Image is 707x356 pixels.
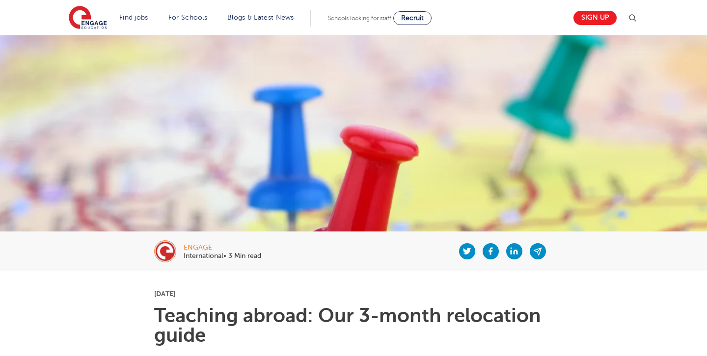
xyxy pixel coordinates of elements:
[154,290,553,297] p: [DATE]
[573,11,617,25] a: Sign up
[184,244,261,251] div: engage
[119,14,148,21] a: Find jobs
[184,253,261,259] p: International• 3 Min read
[227,14,294,21] a: Blogs & Latest News
[393,11,432,25] a: Recruit
[168,14,207,21] a: For Schools
[154,306,553,345] h1: Teaching abroad: Our 3-month relocation guide
[328,15,391,22] span: Schools looking for staff
[69,6,107,30] img: Engage Education
[401,14,424,22] span: Recruit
